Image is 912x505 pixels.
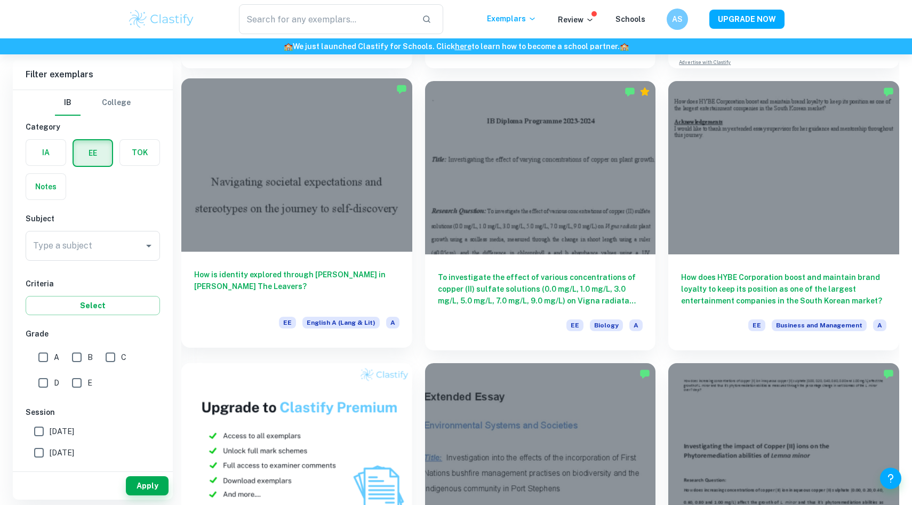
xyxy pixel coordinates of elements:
[239,4,413,34] input: Search for any exemplars...
[566,319,583,331] span: EE
[194,269,399,304] h6: How is identity explored through [PERSON_NAME] in [PERSON_NAME] The Leavers?
[55,90,131,116] div: Filter type choice
[639,86,650,97] div: Premium
[26,121,160,133] h6: Category
[629,319,643,331] span: A
[141,238,156,253] button: Open
[883,368,894,379] img: Marked
[681,271,886,307] h6: How does HYBE Corporation boost and maintain brand loyalty to keep its position as one of the lar...
[127,9,195,30] img: Clastify logo
[120,140,159,165] button: TOK
[386,317,399,328] span: A
[26,296,160,315] button: Select
[26,406,160,418] h6: Session
[772,319,867,331] span: Business and Management
[709,10,785,29] button: UPGRADE NOW
[181,81,412,350] a: How is identity explored through [PERSON_NAME] in [PERSON_NAME] The Leavers?EEEnglish A (Lang & L...
[880,468,901,489] button: Help and Feedback
[87,377,92,389] span: E
[302,317,380,328] span: English A (Lang & Lit)
[74,140,112,166] button: EE
[671,13,684,25] h6: AS
[625,86,635,97] img: Marked
[487,13,537,25] p: Exemplars
[438,271,643,307] h6: To investigate the effect of various concentrations of copper (II) sulfate solutions (0.0 mg/L, 1...
[668,81,899,350] a: How does HYBE Corporation boost and maintain brand loyalty to keep its position as one of the lar...
[639,368,650,379] img: Marked
[87,351,93,363] span: B
[396,84,407,94] img: Marked
[26,278,160,290] h6: Criteria
[50,447,74,459] span: [DATE]
[55,90,81,116] button: IB
[883,86,894,97] img: Marked
[2,41,910,52] h6: We just launched Clastify for Schools. Click to learn how to become a school partner.
[679,59,731,66] a: Advertise with Clastify
[558,14,594,26] p: Review
[26,213,160,225] h6: Subject
[590,319,623,331] span: Biology
[54,351,59,363] span: A
[284,42,293,51] span: 🏫
[126,476,169,495] button: Apply
[13,60,173,90] h6: Filter exemplars
[620,42,629,51] span: 🏫
[748,319,765,331] span: EE
[54,377,59,389] span: D
[279,317,296,328] span: EE
[615,15,645,23] a: Schools
[425,81,656,350] a: To investigate the effect of various concentrations of copper (II) sulfate solutions (0.0 mg/L, 1...
[26,328,160,340] h6: Grade
[455,42,471,51] a: here
[26,140,66,165] button: IA
[667,9,688,30] button: AS
[121,351,126,363] span: C
[102,90,131,116] button: College
[873,319,886,331] span: A
[50,426,74,437] span: [DATE]
[26,174,66,199] button: Notes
